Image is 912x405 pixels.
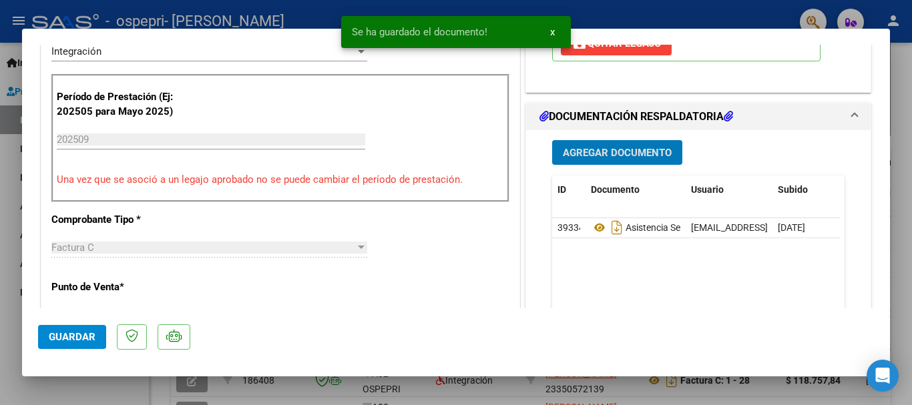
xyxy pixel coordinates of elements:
span: Asistencia Septiembre. [PERSON_NAME] [591,222,793,233]
datatable-header-cell: Usuario [686,175,772,204]
i: Descargar documento [608,217,626,238]
span: Se ha guardado el documento! [352,25,487,39]
span: Factura C [51,242,94,254]
p: Punto de Venta [51,280,189,295]
span: Subido [778,184,808,195]
p: Comprobante Tipo * [51,212,189,228]
div: Open Intercom Messenger [867,360,899,392]
span: ID [557,184,566,195]
button: x [539,20,565,44]
button: Guardar [38,325,106,349]
span: x [550,26,555,38]
mat-expansion-panel-header: DOCUMENTACIÓN RESPALDATORIA [526,103,871,130]
span: Usuario [691,184,724,195]
span: Guardar [49,331,95,343]
button: Agregar Documento [552,140,682,165]
span: [DATE] [778,222,805,233]
datatable-header-cell: ID [552,175,586,204]
span: 39334 [557,222,584,233]
datatable-header-cell: Documento [586,175,686,204]
span: Documento [591,184,640,195]
span: Agregar Documento [563,147,672,159]
datatable-header-cell: Acción [839,175,906,204]
datatable-header-cell: Subido [772,175,839,204]
p: Período de Prestación (Ej: 202505 para Mayo 2025) [57,89,191,119]
p: Una vez que se asoció a un legajo aprobado no se puede cambiar el período de prestación. [57,172,504,187]
span: Integración [51,45,101,57]
h1: DOCUMENTACIÓN RESPALDATORIA [539,109,733,125]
